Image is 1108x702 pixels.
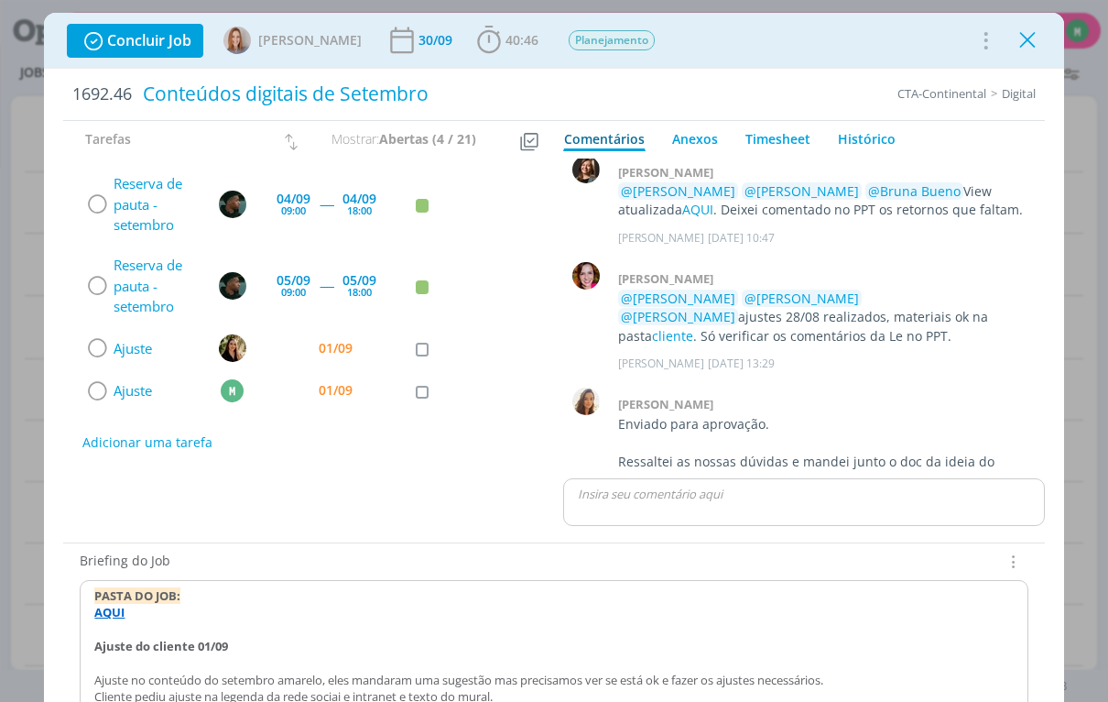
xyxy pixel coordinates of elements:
[621,308,735,325] span: @[PERSON_NAME]
[223,27,251,54] img: A
[319,384,353,397] div: 01/09
[618,182,1024,220] p: View atualizada . Deixei comentado no PPT os retornos que faltam.
[277,274,310,287] div: 05/09
[618,290,1024,346] p: ajustes 28/08 realizados, materiais ok na pasta . Só verificar os comentários da Le no PPT.
[572,156,600,183] img: L
[331,130,379,148] span: Mostrar:
[708,230,775,247] span: [DATE] 10:47
[72,84,132,104] span: 1692.46
[572,388,600,415] img: V
[80,551,170,573] div: Briefing do Job
[672,129,718,148] div: Anexos
[621,290,735,307] span: @[PERSON_NAME]
[258,34,362,47] span: [PERSON_NAME]
[744,182,859,200] span: @[PERSON_NAME]
[682,201,713,218] a: AQUI
[568,29,656,51] button: Planejamento
[220,378,244,403] button: M
[218,334,247,363] button: C
[320,126,488,152] button: Mostrar:Abertas (4 / 21)
[897,85,986,102] a: CTA-Continental
[219,191,246,218] img: K
[94,604,125,620] a: AQUI
[505,31,538,49] span: 40:46
[379,130,476,148] span: Abertas (4 / 21)
[218,21,367,60] button: A[PERSON_NAME]
[67,24,203,58] button: Concluir Job
[621,182,735,200] span: @[PERSON_NAME]
[285,134,298,150] img: arrow-down-up.svg
[94,587,180,604] strong: PASTA DO JOB:
[277,192,310,205] div: 04/09
[572,262,600,290] img: B
[108,169,211,241] div: Reserva de pauta - setembro
[320,195,333,213] span: -----
[219,335,246,362] img: C
[108,250,211,323] div: Reserva de pauta - setembro
[94,672,823,688] span: Ajuste no conteúdo do setembro amarelo, eles mandaram uma sugestão mas precisamos ver se está ok ...
[618,396,713,412] b: [PERSON_NAME]
[342,274,376,287] div: 05/09
[218,190,247,219] button: K
[618,453,1024,490] p: Ressaltei as nossas dúvidas e mandei junto o doc da ideia do vídeo
[618,415,1024,433] p: Enviado para aprovação.
[319,342,353,355] div: 01/09
[347,287,372,297] div: 18:00
[868,182,961,200] span: @Bruna Bueno
[744,121,811,151] a: Timesheet
[108,376,211,407] div: Ajuste
[221,379,244,402] div: M
[281,205,306,215] div: 09:00
[618,356,704,372] p: [PERSON_NAME]
[347,205,372,215] div: 18:00
[837,121,896,151] a: Histórico
[108,333,211,364] div: Ajuste
[418,34,452,47] div: 30/09
[281,287,306,297] div: 09:00
[708,356,775,372] span: [DATE] 13:29
[618,230,704,247] p: [PERSON_NAME]
[652,327,693,345] a: cliente
[136,76,626,113] div: Conteúdos digitais de Setembro
[744,290,859,307] span: @[PERSON_NAME]
[471,22,544,59] button: 40:46
[218,271,247,301] button: K
[563,121,646,151] a: Comentários
[320,277,333,294] span: -----
[94,638,228,654] strong: Ajuste do cliente 01/09
[1002,85,1036,102] a: Digital
[618,164,713,181] b: [PERSON_NAME]
[107,33,191,48] span: Concluir Job
[618,270,713,287] b: [PERSON_NAME]
[569,30,655,50] span: Planejamento
[342,192,376,205] div: 04/09
[85,130,131,148] span: Tarefas
[219,272,246,300] img: K
[81,426,213,459] button: Adicionar uma tarefa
